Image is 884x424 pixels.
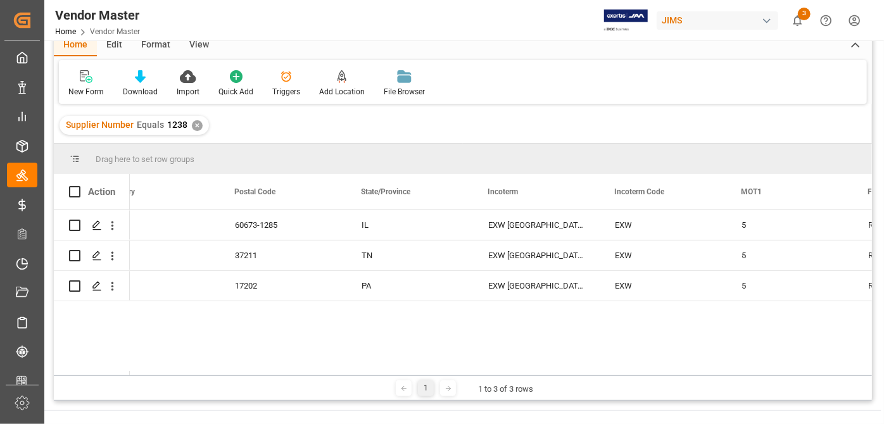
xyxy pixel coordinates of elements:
div: Import [177,86,199,97]
div: 5 [726,271,853,301]
div: EXW [600,240,726,270]
div: Press SPACE to select this row. [54,240,130,271]
div: 1 [418,380,434,396]
div: ✕ [192,120,203,131]
div: 60673-1285 [220,210,346,240]
div: Press SPACE to select this row. [54,210,130,240]
div: JIMS [657,11,778,30]
button: Help Center [812,6,840,35]
span: Equals [137,120,164,130]
span: 3 [798,8,811,20]
button: show 3 new notifications [783,6,812,35]
a: Home [55,27,76,36]
div: US [108,241,205,270]
div: 37211 [220,240,346,270]
div: 17202 [220,271,346,301]
div: File Browser [384,86,425,97]
div: US [108,211,205,240]
div: PA [346,271,473,301]
span: MOT1 [741,187,762,196]
div: Add Location [319,86,365,97]
div: Quick Add [218,86,253,97]
span: Incoterm [488,187,518,196]
span: 1238 [167,120,187,130]
div: EXW [GEOGRAPHIC_DATA] [GEOGRAPHIC_DATA] [GEOGRAPHIC_DATA] [473,271,600,301]
div: View [180,35,218,56]
div: 1 to 3 of 3 rows [478,383,533,396]
div: Action [88,186,115,197]
div: New Form [68,86,104,97]
div: Home [54,35,97,56]
div: EXW [GEOGRAPHIC_DATA] [GEOGRAPHIC_DATA] [GEOGRAPHIC_DATA] [473,240,600,270]
div: 5 [726,240,853,270]
div: Vendor Master [55,6,140,25]
div: Triggers [272,86,300,97]
span: Postal Code [234,187,275,196]
span: Drag here to set row groups [96,154,194,164]
div: Format [132,35,180,56]
div: EXW [600,271,726,301]
div: IL [346,210,473,240]
div: Press SPACE to select this row. [54,271,130,301]
div: TN [346,240,473,270]
div: Download [123,86,158,97]
button: JIMS [657,8,783,32]
img: Exertis%20JAM%20-%20Email%20Logo.jpg_1722504956.jpg [604,9,648,32]
div: EXW [600,210,726,240]
div: US [108,271,205,301]
div: EXW [GEOGRAPHIC_DATA] [GEOGRAPHIC_DATA] US [473,210,600,240]
span: Incoterm Code [614,187,664,196]
div: Edit [97,35,132,56]
div: 5 [726,210,853,240]
span: Supplier Number [66,120,134,130]
span: State/Province [361,187,410,196]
